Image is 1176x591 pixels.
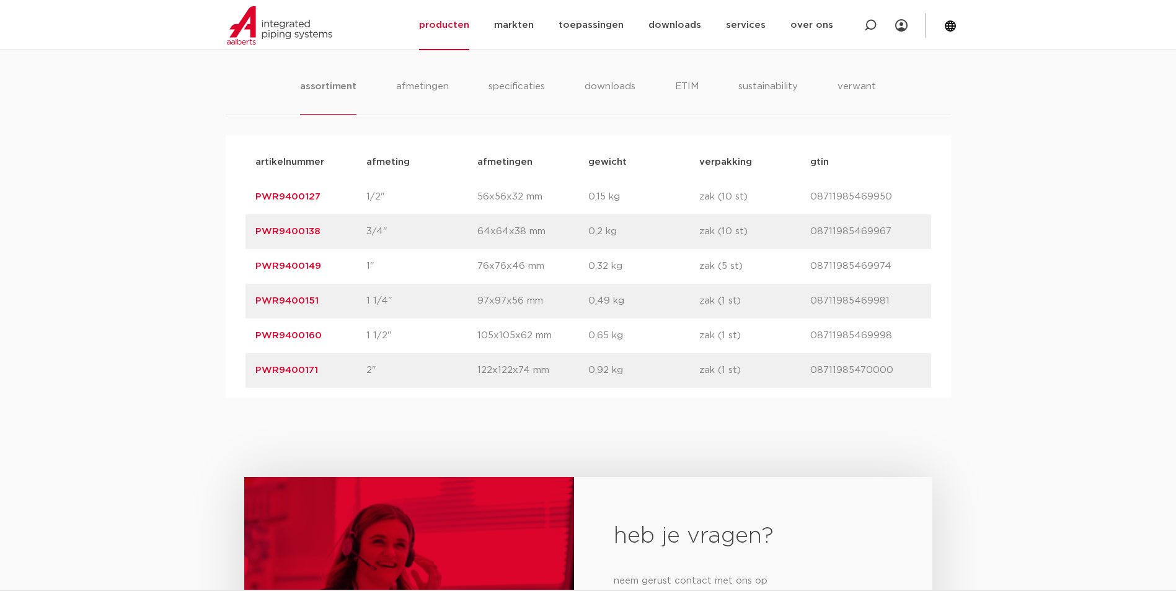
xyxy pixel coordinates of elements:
[366,259,477,274] p: 1"
[255,192,321,201] a: PWR9400127
[738,79,798,115] li: sustainability
[810,294,921,309] p: 08711985469981
[588,259,699,274] p: 0,32 kg
[699,328,810,343] p: zak (1 st)
[366,224,477,239] p: 3/4"
[588,190,699,204] p: 0,15 kg
[588,363,699,378] p: 0,92 kg
[255,331,322,340] a: PWR9400160
[675,79,699,115] li: ETIM
[588,328,699,343] p: 0,65 kg
[810,259,921,274] p: 08711985469974
[810,363,921,378] p: 08711985470000
[300,79,356,115] li: assortiment
[489,79,545,115] li: specificaties
[699,224,810,239] p: zak (10 st)
[699,259,810,274] p: zak (5 st)
[477,259,588,274] p: 76x76x46 mm
[366,328,477,343] p: 1 1/2"
[699,190,810,204] p: zak (10 st)
[614,522,892,551] h2: heb je vragen?
[838,79,876,115] li: verwant
[255,155,366,170] p: artikelnummer
[477,363,588,378] p: 122x122x74 mm
[366,155,477,170] p: afmeting
[810,224,921,239] p: 08711985469967
[255,296,319,305] a: PWR9400151
[477,224,588,239] p: 64x64x38 mm
[477,294,588,309] p: 97x97x56 mm
[477,328,588,343] p: 105x105x62 mm
[588,155,699,170] p: gewicht
[614,571,892,591] p: neem gerust contact met ons op
[255,227,321,236] a: PWR9400138
[477,190,588,204] p: 56x56x32 mm
[366,294,477,309] p: 1 1/4"
[366,190,477,204] p: 1/2"
[699,155,810,170] p: verpakking
[810,328,921,343] p: 08711985469998
[477,155,588,170] p: afmetingen
[810,155,921,170] p: gtin
[810,190,921,204] p: 08711985469950
[255,366,318,375] a: PWR9400171
[699,363,810,378] p: zak (1 st)
[366,363,477,378] p: 2"
[699,294,810,309] p: zak (1 st)
[396,79,449,115] li: afmetingen
[585,79,635,115] li: downloads
[588,294,699,309] p: 0,49 kg
[588,224,699,239] p: 0,2 kg
[255,261,321,271] a: PWR9400149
